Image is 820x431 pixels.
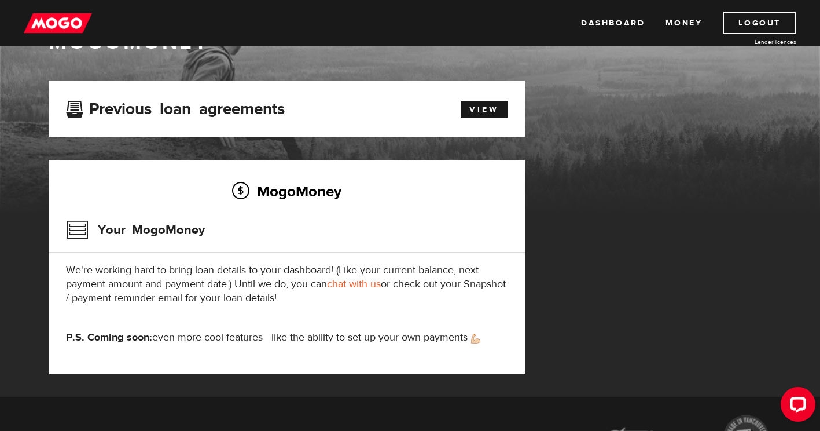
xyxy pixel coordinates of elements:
[66,100,285,115] h3: Previous loan agreements
[771,382,820,431] iframe: LiveChat chat widget
[461,101,508,118] a: View
[66,215,205,245] h3: Your MogoMoney
[66,264,508,305] p: We're working hard to bring loan details to your dashboard! (Like your current balance, next paym...
[471,334,480,344] img: strong arm emoji
[24,12,92,34] img: mogo_logo-11ee424be714fa7cbb0f0f49df9e16ec.png
[709,38,796,46] a: Lender licences
[66,331,152,344] strong: P.S. Coming soon:
[665,12,702,34] a: Money
[327,277,381,291] a: chat with us
[723,12,796,34] a: Logout
[66,179,508,203] h2: MogoMoney
[581,12,645,34] a: Dashboard
[66,331,508,345] p: even more cool features—like the ability to set up your own payments
[49,30,772,54] h1: MogoMoney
